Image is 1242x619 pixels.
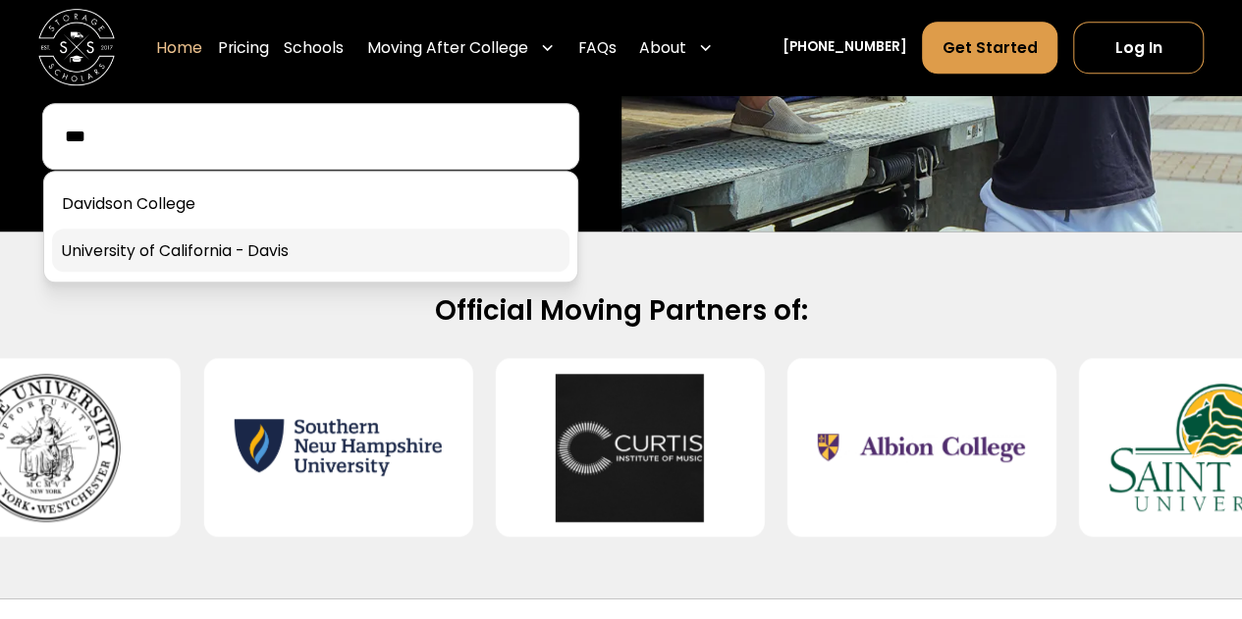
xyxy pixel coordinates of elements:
[156,22,202,76] a: Home
[631,22,721,76] div: About
[639,36,686,59] div: About
[62,293,1180,329] h2: Official Moving Partners of:
[284,22,344,76] a: Schools
[359,22,563,76] div: Moving After College
[218,22,269,76] a: Pricing
[38,10,115,86] img: Storage Scholars main logo
[922,22,1057,74] a: Get Started
[367,36,528,59] div: Moving After College
[578,22,617,76] a: FAQs
[1073,22,1204,74] a: Log In
[235,374,442,522] img: Southern New Hampshire University
[818,374,1025,522] img: Albion College
[783,38,907,59] a: [PHONE_NUMBER]
[526,374,733,522] img: Curtis Institute of Music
